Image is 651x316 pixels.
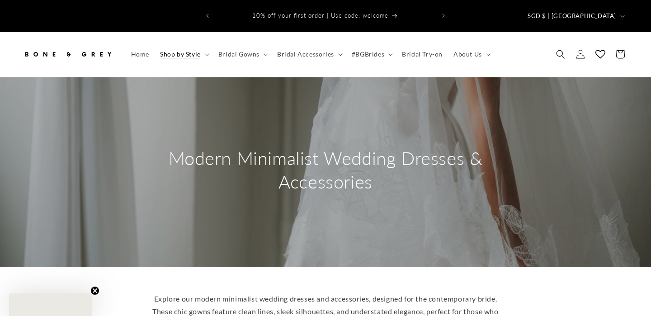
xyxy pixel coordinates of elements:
[9,293,92,316] div: Close teaser
[140,146,511,193] h2: Modern Minimalist Wedding Dresses & Accessories
[131,50,149,58] span: Home
[346,45,396,64] summary: #BGBrides
[90,286,99,295] button: Close teaser
[453,50,482,58] span: About Us
[402,50,443,58] span: Bridal Try-on
[434,7,453,24] button: Next announcement
[23,44,113,64] img: Bone and Grey Bridal
[213,45,272,64] summary: Bridal Gowns
[272,45,346,64] summary: Bridal Accessories
[198,7,217,24] button: Previous announcement
[551,44,571,64] summary: Search
[448,45,494,64] summary: About Us
[160,50,201,58] span: Shop by Style
[252,12,388,19] span: 10% off your first order | Use code: welcome
[277,50,334,58] span: Bridal Accessories
[126,45,155,64] a: Home
[396,45,448,64] a: Bridal Try-on
[218,50,259,58] span: Bridal Gowns
[19,41,117,68] a: Bone and Grey Bridal
[522,7,628,24] button: SGD $ | [GEOGRAPHIC_DATA]
[155,45,213,64] summary: Shop by Style
[528,12,616,21] span: SGD $ | [GEOGRAPHIC_DATA]
[352,50,384,58] span: #BGBrides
